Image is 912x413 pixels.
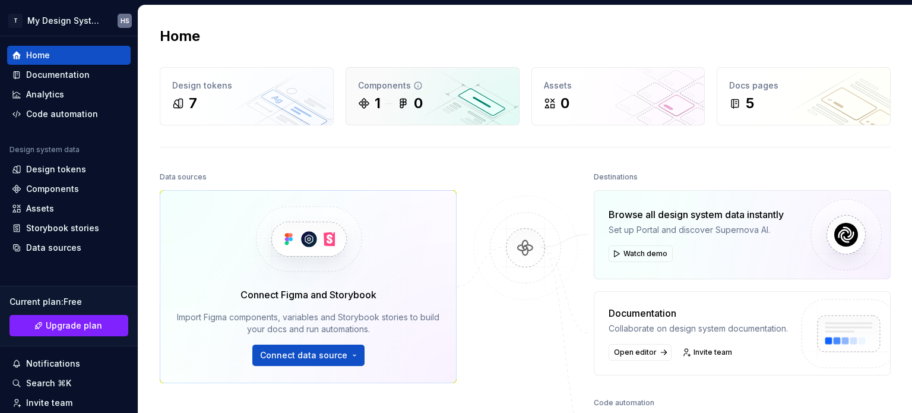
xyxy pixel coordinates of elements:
a: Components10 [346,67,520,125]
div: Browse all design system data instantly [609,207,784,222]
a: Assets0 [531,67,705,125]
button: Connect data source [252,345,365,366]
button: Search ⌘K [7,374,131,393]
div: Design tokens [26,163,86,175]
a: Invite team [679,344,737,361]
a: Assets [7,199,131,218]
div: Data sources [160,169,207,185]
div: Design system data [9,145,80,155]
div: Collaborate on design system documentation. [609,323,788,335]
div: Components [26,183,79,195]
div: Code automation [26,108,98,120]
span: Invite team [693,348,732,357]
div: HS [121,16,129,26]
div: Components [358,80,507,92]
a: Code automation [7,105,131,124]
div: Import Figma components, variables and Storybook stories to build your docs and run automations. [177,311,439,335]
a: Design tokens7 [160,67,334,125]
div: Analytics [26,89,64,100]
div: Assets [544,80,693,92]
div: Assets [26,203,54,215]
div: Design tokens [172,80,321,92]
a: Design tokens [7,160,131,179]
button: Watch demo [609,245,673,262]
a: Components [7,179,131,198]
div: Docs pages [729,80,878,92]
button: TMy Design SystemHS [2,8,135,33]
a: Documentation [7,65,131,84]
div: Connect Figma and Storybook [240,288,376,302]
button: Notifications [7,354,131,373]
div: My Design System [27,15,103,27]
div: Current plan : Free [9,296,128,308]
span: Open editor [614,348,657,357]
div: 5 [746,94,754,113]
span: Watch demo [623,249,667,258]
div: Set up Portal and discover Supernova AI. [609,224,784,236]
div: Code automation [594,395,654,411]
a: Invite team [7,393,131,412]
div: Destinations [594,169,638,185]
div: Home [26,49,50,61]
a: Home [7,46,131,65]
div: 7 [189,94,197,113]
div: Documentation [26,69,90,81]
div: Notifications [26,358,80,370]
div: T [8,14,23,28]
div: 0 [560,94,569,113]
div: Storybook stories [26,222,99,234]
div: 1 [375,94,381,113]
a: Upgrade plan [9,315,128,336]
a: Docs pages5 [717,67,891,125]
div: Invite team [26,397,72,409]
span: Connect data source [260,349,347,361]
h2: Home [160,27,200,46]
div: Search ⌘K [26,377,71,389]
a: Analytics [7,85,131,104]
div: 0 [414,94,423,113]
div: Documentation [609,306,788,320]
div: Data sources [26,242,81,254]
span: Upgrade plan [46,320,102,332]
a: Data sources [7,238,131,257]
a: Open editor [609,344,672,361]
a: Storybook stories [7,219,131,238]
